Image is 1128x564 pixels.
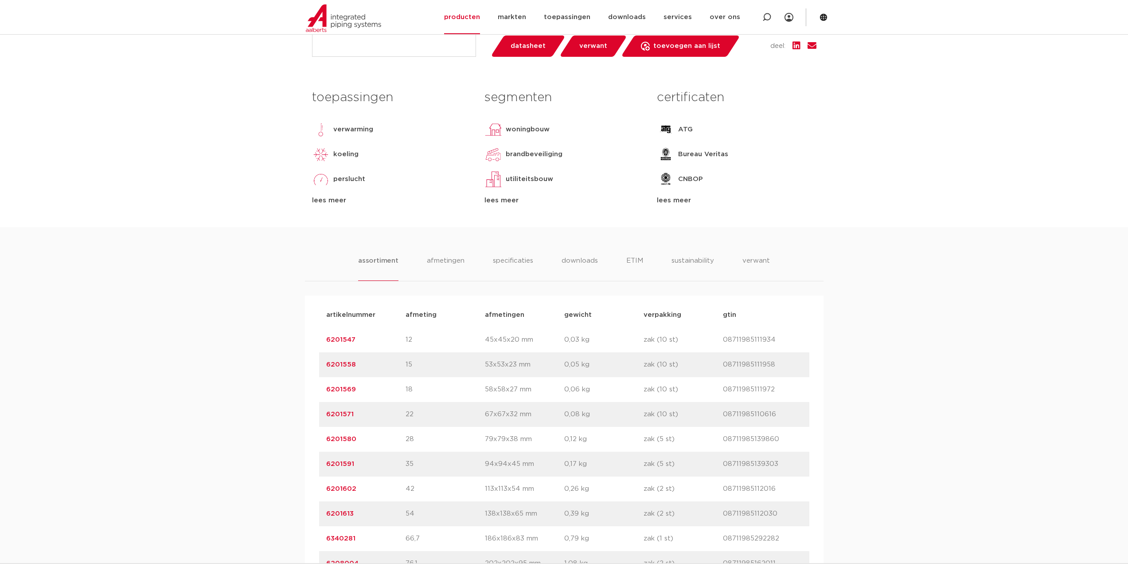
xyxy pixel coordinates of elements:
p: zak (2 st) [644,509,723,519]
a: datasheet [490,35,566,57]
p: zak (10 st) [644,409,723,420]
span: verwant [579,39,607,53]
span: toevoegen aan lijst [653,39,720,53]
div: lees meer [484,195,644,206]
p: ATG [678,124,693,135]
p: zak (10 st) [644,384,723,395]
p: artikelnummer [326,310,406,320]
p: 15 [406,359,485,370]
p: 113x113x54 mm [485,484,564,494]
p: 08711985111972 [723,384,802,395]
p: 79x79x38 mm [485,434,564,445]
p: 18 [406,384,485,395]
p: verpakking [644,310,723,320]
img: ATG [657,121,675,138]
a: 6201569 [326,386,356,393]
p: 0,06 kg [564,384,644,395]
p: gewicht [564,310,644,320]
li: specificaties [493,256,533,281]
p: 35 [406,459,485,469]
p: CNBOP [678,174,703,185]
p: perslucht [333,174,365,185]
p: 0,08 kg [564,409,644,420]
p: 08711985111934 [723,335,802,345]
p: Bureau Veritas [678,149,728,160]
p: 08711985112016 [723,484,802,494]
p: 08711985139303 [723,459,802,469]
h3: toepassingen [312,89,471,106]
li: downloads [562,256,598,281]
p: 0,26 kg [564,484,644,494]
p: 138x138x65 mm [485,509,564,519]
img: perslucht [312,170,330,188]
p: zak (5 st) [644,434,723,445]
span: datasheet [511,39,546,53]
a: 6201591 [326,461,354,467]
a: 6201613 [326,510,354,517]
a: 6340281 [326,535,355,542]
p: 0,12 kg [564,434,644,445]
p: 54 [406,509,485,519]
a: 6201558 [326,361,356,368]
p: 0,79 kg [564,533,644,544]
p: 22 [406,409,485,420]
div: lees meer [657,195,816,206]
p: utiliteitsbouw [506,174,553,185]
a: 6201571 [326,411,354,418]
p: koeling [333,149,359,160]
p: 08711985111958 [723,359,802,370]
p: afmeting [406,310,485,320]
p: 12 [406,335,485,345]
p: 0,03 kg [564,335,644,345]
p: 08711985112030 [723,509,802,519]
p: afmetingen [485,310,564,320]
span: deel: [770,41,785,51]
p: 28 [406,434,485,445]
p: zak (10 st) [644,359,723,370]
li: assortiment [358,256,398,281]
div: lees meer [312,195,471,206]
a: 6201547 [326,336,355,343]
img: brandbeveiliging [484,146,502,163]
p: 42 [406,484,485,494]
img: woningbouw [484,121,502,138]
p: 94x94x45 mm [485,459,564,469]
p: verwarming [333,124,373,135]
li: verwant [742,256,770,281]
p: zak (1 st) [644,533,723,544]
img: utiliteitsbouw [484,170,502,188]
a: 6201602 [326,485,356,492]
p: 0,05 kg [564,359,644,370]
h3: certificaten [657,89,816,106]
img: verwarming [312,121,330,138]
a: verwant [559,35,627,57]
li: ETIM [626,256,643,281]
li: afmetingen [427,256,464,281]
img: CNBOP [657,170,675,188]
a: 6201580 [326,436,356,442]
p: 58x58x27 mm [485,384,564,395]
p: 0,39 kg [564,509,644,519]
p: 53x53x23 mm [485,359,564,370]
img: Bureau Veritas [657,146,675,163]
li: sustainability [671,256,714,281]
p: gtin [723,310,802,320]
h3: segmenten [484,89,644,106]
p: 186x186x83 mm [485,533,564,544]
p: woningbouw [506,124,550,135]
p: brandbeveiliging [506,149,562,160]
p: zak (2 st) [644,484,723,494]
p: 67x67x32 mm [485,409,564,420]
p: 0,17 kg [564,459,644,469]
p: 08711985292282 [723,533,802,544]
img: koeling [312,146,330,163]
p: 08711985139860 [723,434,802,445]
p: 66,7 [406,533,485,544]
p: 45x45x20 mm [485,335,564,345]
p: zak (5 st) [644,459,723,469]
p: zak (10 st) [644,335,723,345]
p: 08711985110616 [723,409,802,420]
